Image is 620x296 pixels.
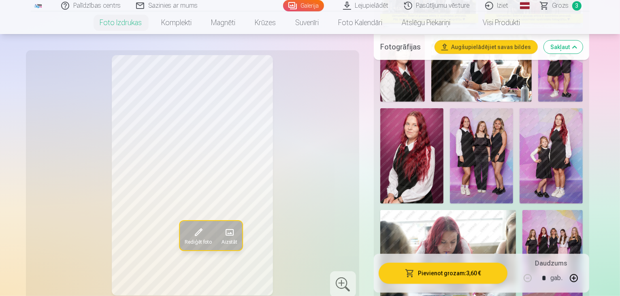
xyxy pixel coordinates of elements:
div: gab. [550,268,562,288]
span: Rediģēt foto [184,239,211,245]
span: Grozs [552,1,569,11]
button: Augšupielādējiet savas bildes [435,41,537,54]
img: /fa1 [34,3,43,8]
button: Rediģēt foto [179,221,216,250]
h5: Daudzums [535,259,567,268]
button: Sakļaut [544,41,583,54]
a: Suvenīri [286,11,329,34]
a: Atslēgu piekariņi [392,11,460,34]
button: Pievienot grozam:3,60 € [379,263,508,284]
h5: Fotogrāfijas [380,41,429,53]
button: Aizstāt [216,221,242,250]
a: Komplekti [152,11,202,34]
a: Foto izdrukas [90,11,152,34]
a: Krūzes [245,11,286,34]
span: 3 [572,1,582,11]
a: Foto kalendāri [329,11,392,34]
a: Visi produkti [460,11,530,34]
a: Magnēti [202,11,245,34]
span: Aizstāt [221,239,237,245]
